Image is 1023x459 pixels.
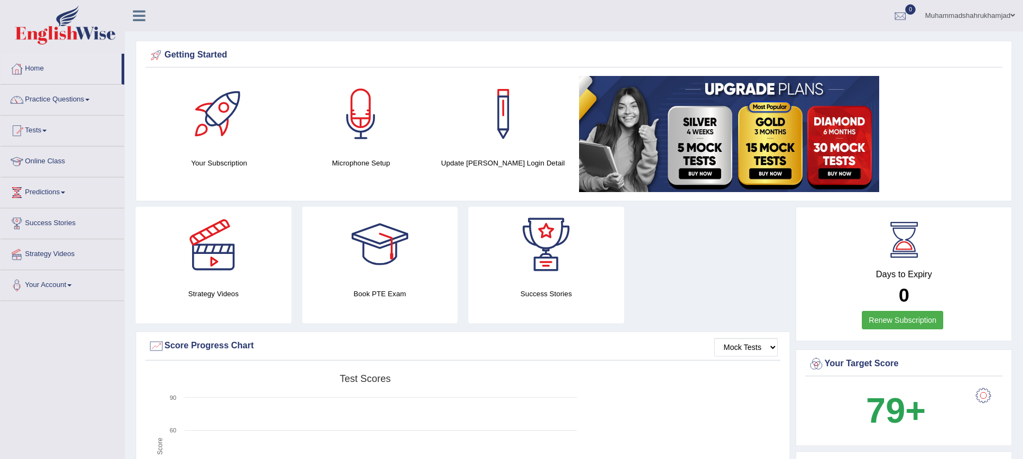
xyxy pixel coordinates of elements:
[1,146,124,174] a: Online Class
[295,157,426,169] h4: Microphone Setup
[899,284,909,305] b: 0
[170,427,176,433] text: 60
[302,288,458,299] h4: Book PTE Exam
[1,208,124,235] a: Success Stories
[808,270,1000,279] h4: Days to Expiry
[1,54,122,81] a: Home
[156,438,164,455] tspan: Score
[340,373,391,384] tspan: Test scores
[170,394,176,401] text: 90
[468,288,624,299] h4: Success Stories
[437,157,568,169] h4: Update [PERSON_NAME] Login Detail
[866,391,926,430] b: 79+
[154,157,284,169] h4: Your Subscription
[1,270,124,297] a: Your Account
[148,47,1000,63] div: Getting Started
[1,177,124,205] a: Predictions
[1,116,124,143] a: Tests
[905,4,916,15] span: 0
[862,311,944,329] a: Renew Subscription
[1,85,124,112] a: Practice Questions
[136,288,291,299] h4: Strategy Videos
[579,76,879,192] img: small5.jpg
[808,356,1000,372] div: Your Target Score
[1,239,124,266] a: Strategy Videos
[148,338,778,354] div: Score Progress Chart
